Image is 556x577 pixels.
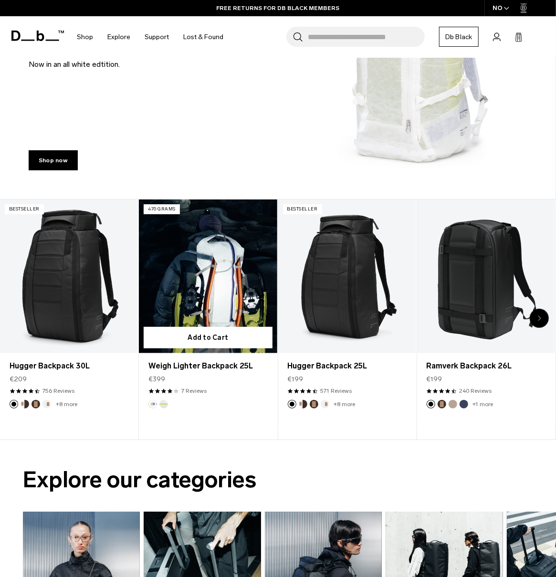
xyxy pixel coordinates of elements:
a: +1 more [473,401,493,408]
h2: Explore our categories [23,463,533,497]
p: 470 grams [144,204,180,214]
a: Shop [77,20,93,54]
a: FREE RETURNS FOR DB BLACK MEMBERS [217,4,340,12]
span: €399 [148,374,165,384]
a: Lost & Found [183,20,223,54]
a: +8 more [334,401,356,408]
a: Hugger Backpack 25L [278,199,416,353]
p: Bestseller [283,204,322,214]
button: Diffusion [159,400,168,409]
button: Blue Hour [460,400,468,409]
div: 2 / 20 [139,199,278,440]
nav: Main Navigation [70,16,231,58]
span: €199 [427,374,442,384]
div: Next slide [530,309,549,328]
button: Add to Cart [144,327,272,348]
a: Db Black [439,27,479,47]
a: Hugger Backpack 30L [10,360,128,372]
a: 571 reviews [321,387,352,395]
a: Shop now [29,150,78,170]
a: Ramverk Backpack 26L [417,199,555,353]
a: Ramverk Backpack 26L [427,360,546,372]
p: Bestseller [5,204,44,214]
button: Aurora [148,400,157,409]
button: Cappuccino [21,400,29,409]
button: Oatmilk [42,400,51,409]
button: Oatmilk [321,400,329,409]
button: Cappuccino [299,400,307,409]
button: Espresso [31,400,40,409]
span: €209 [10,374,27,384]
button: Espresso [310,400,318,409]
a: Weigh Lighter Backpack 25L [148,360,267,372]
button: Fogbow Beige [449,400,457,409]
a: 7 reviews [181,387,207,395]
a: 240 reviews [460,387,492,395]
button: Black Out [427,400,435,409]
span: €199 [288,374,304,384]
div: 4 / 20 [417,199,556,440]
a: Weigh Lighter Backpack 25L [139,199,277,353]
button: Espresso [438,400,446,409]
a: Support [145,20,169,54]
a: 756 reviews [42,387,74,395]
button: Black Out [288,400,296,409]
p: Now in an all white edtition. [29,47,258,70]
a: +8 more [56,401,77,408]
a: Explore [107,20,130,54]
div: 3 / 20 [278,199,417,440]
button: Black Out [10,400,18,409]
a: Hugger Backpack 25L [288,360,407,372]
